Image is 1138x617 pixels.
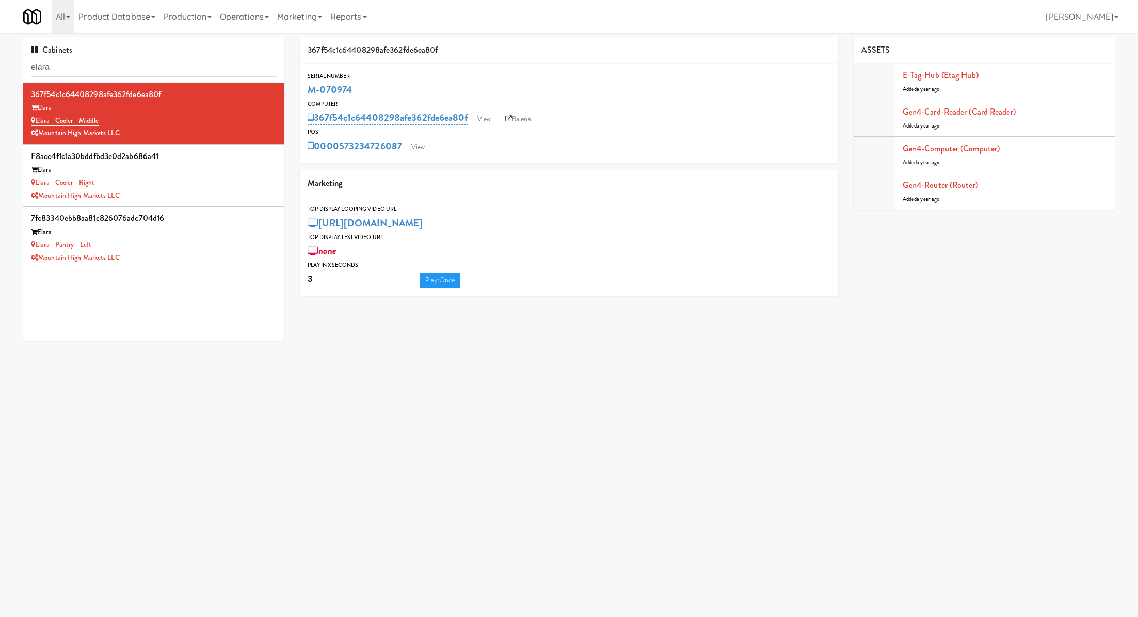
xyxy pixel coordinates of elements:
[903,122,940,130] span: Added
[308,216,423,230] a: [URL][DOMAIN_NAME]
[903,69,979,81] a: E-tag-hub (Etag Hub)
[31,149,277,164] div: f8acc4f1c1a30bddfbd3e0d2ab686a41
[917,195,939,203] span: a year ago
[308,177,342,189] span: Marketing
[308,110,468,125] a: 367f54c1c64408298afe362fde6ea80f
[917,122,939,130] span: a year ago
[420,273,460,288] a: Play Once
[308,71,830,82] div: Serial Number
[903,143,1000,154] a: Gen4-computer (Computer)
[31,178,94,187] a: Elara - Cooler - Right
[31,44,72,56] span: Cabinets
[31,164,277,177] div: Elara
[31,102,277,115] div: Elara
[903,106,1016,118] a: Gen4-card-reader (Card Reader)
[31,58,277,77] input: Search cabinets
[308,139,402,153] a: 0000573234726087
[31,191,120,200] a: Mountain High Markets LLC
[308,244,336,258] a: none
[917,85,939,93] span: a year ago
[903,179,978,191] a: Gen4-router (Router)
[903,85,940,93] span: Added
[31,116,99,126] a: Elara - Cooler - Middle
[903,159,940,166] span: Added
[23,145,284,207] li: f8acc4f1c1a30bddfbd3e0d2ab686a41Elara Elara - Cooler - RightMountain High Markets LLC
[308,232,830,243] div: Top Display Test Video Url
[23,207,284,268] li: 7fc83340ebb8aa81c826076adc704d16Elara Elara - Pantry - LeftMountain High Markets LLC
[31,87,277,102] div: 367f54c1c64408298afe362fde6ea80f
[500,112,536,127] a: Balena
[903,195,940,203] span: Added
[308,204,830,214] div: Top Display Looping Video Url
[308,260,830,271] div: Play in X seconds
[406,139,430,155] a: View
[308,127,830,137] div: POS
[31,211,277,226] div: 7fc83340ebb8aa81c826076adc704d16
[31,240,91,249] a: Elara - Pantry - Left
[23,8,41,26] img: Micromart
[308,99,830,109] div: Computer
[31,226,277,239] div: Elara
[31,128,120,138] a: Mountain High Markets LLC
[31,252,120,262] a: Mountain High Markets LLC
[472,112,496,127] a: View
[23,83,284,145] li: 367f54c1c64408298afe362fde6ea80fElara Elara - Cooler - MiddleMountain High Markets LLC
[917,159,939,166] span: a year ago
[861,44,890,56] span: ASSETS
[300,37,838,64] div: 367f54c1c64408298afe362fde6ea80f
[308,83,352,97] a: M-070974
